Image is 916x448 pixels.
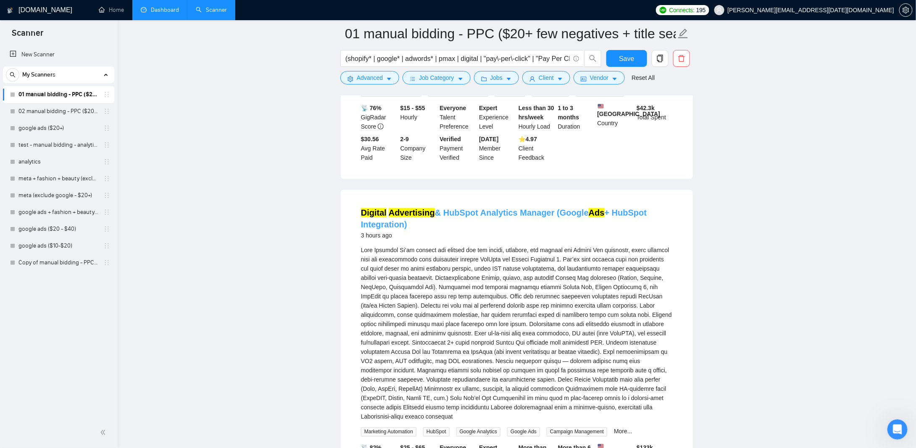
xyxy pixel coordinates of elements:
[103,192,110,199] span: holder
[598,103,661,117] b: [GEOGRAPHIC_DATA]
[678,28,689,39] span: edit
[18,137,98,153] a: test - manual bidding - analytics (no negatives)
[474,71,519,84] button: folderJobscaret-down
[340,71,399,84] button: settingAdvancedcaret-down
[506,76,512,82] span: caret-down
[507,427,540,437] span: Google Ads
[3,46,114,63] li: New Scanner
[477,103,517,131] div: Experience Level
[361,245,673,421] div: Role Overview We’re looking for someone who can manage, optimize, and analyze our Google Ads camp...
[6,68,19,82] button: search
[522,71,570,84] button: userClientcaret-down
[606,50,647,67] button: Save
[598,103,604,109] img: 🇺🇸
[399,103,438,131] div: Hourly
[345,53,570,64] input: Search Freelance Jobs...
[619,53,634,64] span: Save
[103,91,110,98] span: holder
[361,105,382,111] b: 📡 76%
[22,66,55,83] span: My Scanners
[614,428,632,435] a: More...
[18,221,98,237] a: google ads ($20 - $40)
[361,427,416,437] span: Marketing Automation
[7,4,13,17] img: logo
[103,158,110,165] span: holder
[6,72,19,78] span: search
[400,105,425,111] b: $15 - $55
[558,105,579,121] b: 1 to 3 months
[590,73,608,82] span: Vendor
[574,71,625,84] button: idcardVendorcaret-down
[481,76,487,82] span: folder
[581,76,587,82] span: idcard
[574,56,579,61] span: info-circle
[423,427,450,437] span: HubSpot
[696,5,705,15] span: 195
[196,6,227,13] a: searchScanner
[18,120,98,137] a: google ads ($20+)
[357,73,383,82] span: Advanced
[3,66,114,271] li: My Scanners
[556,103,596,131] div: Duration
[399,134,438,162] div: Company Size
[440,105,466,111] b: Everyone
[18,237,98,254] a: google ads ($10-$20)
[557,76,563,82] span: caret-down
[103,175,110,182] span: holder
[141,6,179,13] a: dashboardDashboard
[519,105,554,121] b: Less than 30 hrs/week
[347,76,353,82] span: setting
[410,76,416,82] span: bars
[361,208,387,217] mark: Digital
[456,427,500,437] span: Google Analytics
[18,103,98,120] a: 02 manual bidding - PPC ($20+ few negatives + full search)
[99,6,124,13] a: homeHome
[669,5,695,15] span: Connects:
[517,134,556,162] div: Client Feedback
[652,50,669,67] button: copy
[632,73,655,82] a: Reset All
[547,427,607,437] span: Campaign Management
[490,73,503,82] span: Jobs
[589,208,605,217] mark: Ads
[359,134,399,162] div: Avg Rate Paid
[403,71,470,84] button: barsJob Categorycaret-down
[103,142,110,148] span: holder
[440,136,461,142] b: Verified
[673,50,690,67] button: delete
[612,76,618,82] span: caret-down
[477,134,517,162] div: Member Since
[419,73,454,82] span: Job Category
[660,7,666,13] img: upwork-logo.png
[103,125,110,132] span: holder
[103,259,110,266] span: holder
[529,76,535,82] span: user
[18,187,98,204] a: meta (exclude google - $20+)
[899,7,913,13] a: setting
[103,226,110,232] span: holder
[18,86,98,103] a: 01 manual bidding - PPC ($20+ few negatives + title search)
[585,55,601,62] span: search
[10,46,108,63] a: New Scanner
[100,428,108,437] span: double-left
[18,170,98,187] a: meta + fashion + beauty (exclude google - $20+)
[887,419,908,440] iframe: Intercom live chat
[637,105,655,111] b: $ 42.3k
[438,134,478,162] div: Payment Verified
[103,209,110,216] span: holder
[361,208,647,229] a: Digital Advertising& HubSpot Analytics Manager (GoogleAds+ HubSpot Integration)
[361,136,379,142] b: $30.56
[479,105,497,111] b: Expert
[103,242,110,249] span: holder
[18,204,98,221] a: google ads + fashion + beauty ($1+)
[345,23,676,44] input: Scanner name...
[899,3,913,17] button: setting
[635,103,674,131] div: Total Spent
[517,103,556,131] div: Hourly Load
[479,136,498,142] b: [DATE]
[359,103,399,131] div: GigRadar Score
[389,208,435,217] mark: Advertising
[652,55,668,62] span: copy
[539,73,554,82] span: Client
